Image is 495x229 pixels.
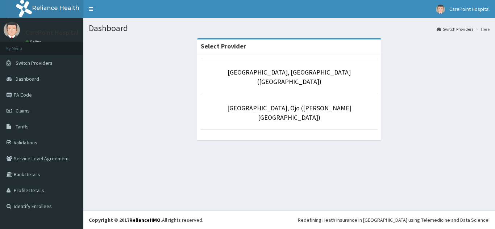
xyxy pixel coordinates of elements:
[89,217,162,223] strong: Copyright © 2017 .
[83,211,495,229] footer: All rights reserved.
[89,24,490,33] h1: Dashboard
[437,26,473,32] a: Switch Providers
[16,60,53,66] span: Switch Providers
[16,76,39,82] span: Dashboard
[129,217,161,223] a: RelianceHMO
[298,216,490,224] div: Redefining Heath Insurance in [GEOGRAPHIC_DATA] using Telemedicine and Data Science!
[228,68,351,86] a: [GEOGRAPHIC_DATA], [GEOGRAPHIC_DATA] ([GEOGRAPHIC_DATA])
[436,5,445,14] img: User Image
[25,29,79,36] p: CarePoint Hospital
[16,107,30,114] span: Claims
[16,123,29,130] span: Tariffs
[227,104,352,122] a: [GEOGRAPHIC_DATA], Ojo ([PERSON_NAME][GEOGRAPHIC_DATA])
[201,42,246,50] strong: Select Provider
[474,26,490,32] li: Here
[4,22,20,38] img: User Image
[25,39,43,44] a: Online
[449,6,490,12] span: CarePoint Hospital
